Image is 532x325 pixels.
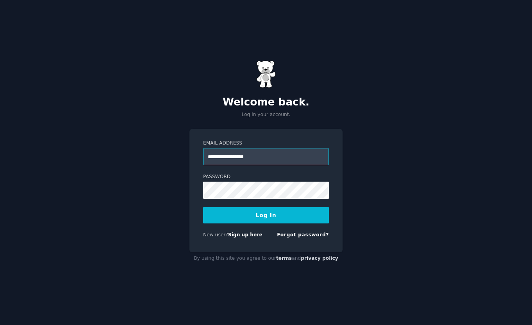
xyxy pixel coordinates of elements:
span: New user? [203,232,228,237]
button: Log In [203,207,329,223]
a: Sign up here [228,232,262,237]
img: Gummy Bear [256,61,276,88]
label: Email Address [203,140,329,147]
div: By using this site you agree to our and [189,252,343,265]
h2: Welcome back. [189,96,343,109]
label: Password [203,173,329,180]
p: Log in your account. [189,111,343,118]
a: terms [276,255,292,261]
a: privacy policy [301,255,338,261]
a: Forgot password? [277,232,329,237]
